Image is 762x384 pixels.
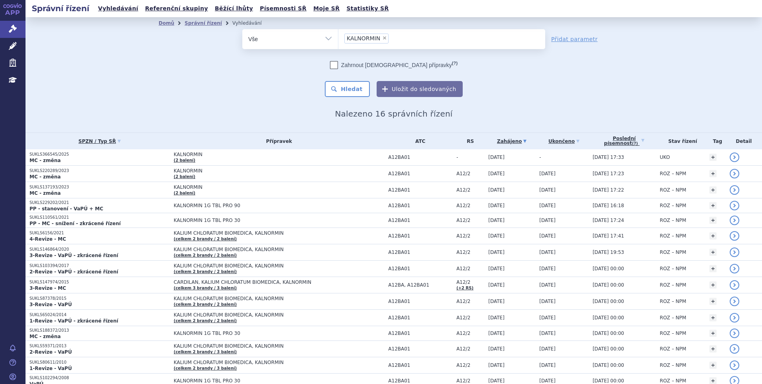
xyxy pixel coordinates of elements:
p: SUKLS59371/2013 [29,343,170,349]
p: SUKLS147974/2015 [29,279,170,285]
span: A12/2 [456,279,484,285]
a: + [709,232,717,240]
span: UKO [660,154,670,160]
span: A12BA01 [388,233,452,239]
span: Nalezeno 16 správních řízení [335,109,452,119]
span: [DATE] 00:00 [593,346,624,352]
a: Referenční skupiny [143,3,210,14]
span: [DATE] [539,315,556,321]
a: (celkem 2 brandy / 2 balení) [174,253,237,257]
a: Domů [159,20,174,26]
a: (2 balení) [174,174,195,179]
span: [DATE] 00:00 [593,315,624,321]
span: KALIUM CHLORATUM BIOMEDICA, KALNORMIN [174,343,373,349]
p: SUKLS65024/2014 [29,312,170,318]
a: + [709,154,717,161]
strong: MC - změna [29,190,61,196]
span: [DATE] 17:24 [593,218,624,223]
span: [DATE] [539,171,556,176]
span: A12/2 [456,346,484,352]
a: (celkem 2 brandy / 3 balení) [174,366,237,370]
span: [DATE] 17:23 [593,171,624,176]
p: SUKLS146864/2020 [29,247,170,252]
span: [DATE] 00:00 [593,282,624,288]
span: [DATE] [539,299,556,304]
p: SUKLS366545/2025 [29,152,170,157]
a: + [709,202,717,209]
span: A12BA01 [388,171,452,176]
span: [DATE] [488,282,505,288]
th: RS [452,133,484,149]
p: SUKLS137193/2023 [29,184,170,190]
strong: 2-Revize - VaPÚ [29,349,72,355]
span: [DATE] 00:00 [593,378,624,384]
span: A12/2 [456,378,484,384]
span: [DATE] [488,299,505,304]
span: KALIUM CHLORATUM BIOMEDICA, KALNORMIN [174,247,373,252]
a: (2 balení) [174,158,195,162]
span: KALIUM CHLORATUM BIOMEDICA, KALNORMIN [174,360,373,365]
span: KALNORMIN [347,36,380,41]
span: ROZ – NPM [660,315,686,321]
span: KALNORMIN [174,184,373,190]
p: SUKLS229202/2021 [29,200,170,206]
span: KALIUM CHLORATUM BIOMEDICA, KALNORMIN [174,296,373,301]
p: SUKLS87378/2015 [29,296,170,301]
span: [DATE] [539,187,556,193]
span: [DATE] 00:00 [593,299,624,304]
span: [DATE] [488,331,505,336]
span: A12BA01 [388,266,452,271]
span: ROZ – NPM [660,249,686,255]
a: SPZN / Typ SŘ [29,136,170,147]
span: - [539,154,541,160]
a: detail [730,360,739,370]
span: A12/2 [456,233,484,239]
span: A12/2 [456,218,484,223]
a: (celkem 3 brandy / 3 balení) [174,286,237,290]
span: [DATE] [488,154,505,160]
a: + [709,265,717,272]
a: + [709,217,717,224]
span: A12BA01 [388,154,452,160]
p: SUKLS103394/2017 [29,263,170,269]
span: [DATE] [539,233,556,239]
span: ROZ – NPM [660,331,686,336]
span: [DATE] 19:53 [593,249,624,255]
a: detail [730,264,739,273]
strong: 1-Revize - VaPÚ [29,366,72,371]
strong: MC - změna [29,334,61,339]
strong: 2-Revize - VaPÚ - zkrácené řízení [29,269,118,275]
abbr: (?) [632,141,638,146]
strong: 3-Revize - VaPÚ [29,302,72,307]
span: × [382,36,387,40]
span: ROZ – NPM [660,362,686,368]
span: ROZ – NPM [660,171,686,176]
span: A12BA01 [388,331,452,336]
a: Moje SŘ [311,3,342,14]
span: A12BA01 [388,249,452,255]
a: detail [730,169,739,178]
span: [DATE] [488,266,505,271]
a: detail [730,216,739,225]
a: (celkem 2 brandy / 2 balení) [174,269,237,274]
span: [DATE] [488,315,505,321]
span: A12/2 [456,315,484,321]
span: [DATE] [539,266,556,271]
a: detail [730,313,739,323]
a: + [709,362,717,369]
span: [DATE] [488,233,505,239]
span: KALIUM CHLORATUM BIOMEDICA, KALNORMIN [174,312,373,318]
a: (celkem 2 brandy / 3 balení) [174,350,237,354]
th: ATC [384,133,452,149]
span: ROZ – NPM [660,203,686,208]
span: A12BA01 [388,218,452,223]
span: A12/2 [456,171,484,176]
a: detail [730,329,739,338]
p: SUKLS110561/2021 [29,215,170,220]
strong: 3-Revize - MC [29,285,66,291]
span: A12/2 [456,362,484,368]
a: Ukončeno [539,136,589,147]
a: (+2 RS) [456,286,473,290]
span: [DATE] [539,346,556,352]
a: detail [730,297,739,306]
